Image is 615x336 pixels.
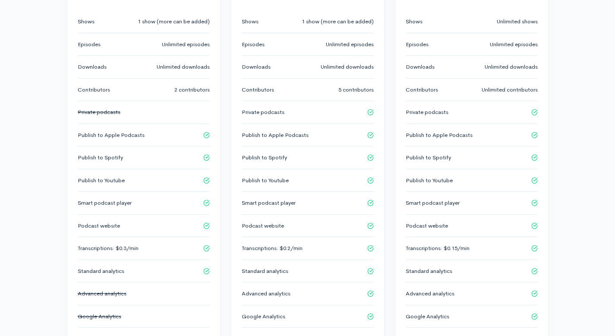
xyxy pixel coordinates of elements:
[406,199,460,207] small: Smart podcast player
[406,63,435,71] small: Downloads
[78,222,120,230] small: Podcast website
[406,244,470,253] small: Transcriptions: $0.15/min
[326,40,374,49] small: Unlimited episodes
[78,153,123,162] small: Publish to Spotify
[78,244,139,253] small: Transcriptions: $0.3/min
[242,17,259,26] small: Shows
[78,108,120,116] s: Private podcasts
[78,40,101,49] small: Episodes
[78,131,145,139] small: Publish to Apple Podcasts
[242,289,290,298] small: Advanced analytics
[338,86,374,94] small: 5 contributors
[242,86,274,94] small: Contributors
[242,244,303,253] small: Transcriptions: $0.2/min
[138,17,210,26] small: 1 show (more can be added)
[406,153,451,162] small: Publish to Spotify
[406,131,473,139] small: Publish to Apple Podcasts
[242,222,284,230] small: Podcast website
[321,63,374,71] small: Unlimited downloads
[162,40,210,49] small: Unlimited episodes
[302,17,374,26] small: 1 show (more can be added)
[242,312,285,321] small: Google Analytics
[78,290,126,297] s: Advanced analytics
[242,108,284,117] small: Private podcasts
[174,86,210,94] small: 2 contributors
[497,17,538,26] small: Unlimited shows
[157,63,210,71] small: Unlimited downloads
[78,17,95,26] small: Shows
[242,63,271,71] small: Downloads
[406,312,449,321] small: Google Analytics
[406,40,429,49] small: Episodes
[78,176,125,185] small: Publish to Youtube
[406,267,452,276] small: Standard analytics
[242,153,287,162] small: Publish to Spotify
[406,222,448,230] small: Podcast website
[242,131,309,139] small: Publish to Apple Podcasts
[490,40,538,49] small: Unlimited episodes
[406,289,454,298] small: Advanced analytics
[406,17,423,26] small: Shows
[78,199,132,207] small: Smart podcast player
[242,199,296,207] small: Smart podcast player
[406,108,448,117] small: Private podcasts
[485,63,538,71] small: Unlimited downloads
[406,176,453,185] small: Publish to Youtube
[78,313,121,320] s: Google Analytics
[482,86,538,94] small: Unlimited contributors
[242,176,289,185] small: Publish to Youtube
[78,86,110,94] small: Contributors
[242,267,288,276] small: Standard analytics
[406,86,438,94] small: Contributors
[78,267,124,276] small: Standard analytics
[78,63,107,71] small: Downloads
[242,40,265,49] small: Episodes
